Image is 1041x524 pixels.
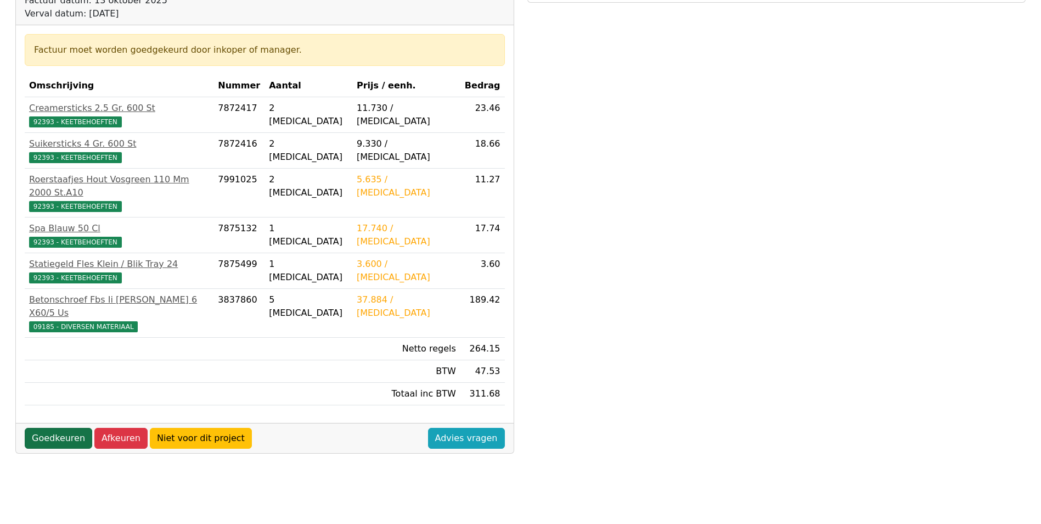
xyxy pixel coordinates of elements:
td: Netto regels [352,338,460,360]
a: Creamersticks 2.5 Gr. 600 St92393 - KEETBEHOEFTEN [29,102,209,128]
div: 5 [MEDICAL_DATA] [269,293,348,320]
span: 09185 - DIVERSEN MATERIAAL [29,321,138,332]
span: 92393 - KEETBEHOEFTEN [29,201,122,212]
div: 1 [MEDICAL_DATA] [269,258,348,284]
div: Suikersticks 4 Gr. 600 St [29,137,209,150]
td: Totaal inc BTW [352,383,460,405]
td: 23.46 [460,97,505,133]
div: 3.600 / [MEDICAL_DATA] [357,258,456,284]
div: 17.740 / [MEDICAL_DATA] [357,222,456,248]
a: Suikersticks 4 Gr. 600 St92393 - KEETBEHOEFTEN [29,137,209,164]
div: 11.730 / [MEDICAL_DATA] [357,102,456,128]
a: Afkeuren [94,428,148,449]
div: Spa Blauw 50 Cl [29,222,209,235]
td: 18.66 [460,133,505,169]
a: Spa Blauw 50 Cl92393 - KEETBEHOEFTEN [29,222,209,248]
div: Betonschroef Fbs Ii [PERSON_NAME] 6 X60/5 Us [29,293,209,320]
th: Aantal [265,75,352,97]
th: Omschrijving [25,75,213,97]
td: 7875499 [213,253,265,289]
div: Statiegeld Fles Klein / Blik Tray 24 [29,258,209,271]
a: Niet voor dit project [150,428,252,449]
a: Betonschroef Fbs Ii [PERSON_NAME] 6 X60/5 Us09185 - DIVERSEN MATERIAAL [29,293,209,333]
td: 3.60 [460,253,505,289]
div: Factuur moet worden goedgekeurd door inkoper of manager. [34,43,496,57]
div: 37.884 / [MEDICAL_DATA] [357,293,456,320]
td: 17.74 [460,218,505,253]
td: 189.42 [460,289,505,338]
div: 2 [MEDICAL_DATA] [269,102,348,128]
td: 7872416 [213,133,265,169]
td: 311.68 [460,383,505,405]
th: Prijs / eenh. [352,75,460,97]
th: Nummer [213,75,265,97]
a: Advies vragen [428,428,505,449]
div: 2 [MEDICAL_DATA] [269,137,348,164]
span: 92393 - KEETBEHOEFTEN [29,237,122,248]
td: 11.27 [460,169,505,218]
td: 7875132 [213,218,265,253]
a: Goedkeuren [25,428,92,449]
div: 2 [MEDICAL_DATA] [269,173,348,199]
a: Statiegeld Fles Klein / Blik Tray 2492393 - KEETBEHOEFTEN [29,258,209,284]
td: 47.53 [460,360,505,383]
div: 1 [MEDICAL_DATA] [269,222,348,248]
span: 92393 - KEETBEHOEFTEN [29,272,122,283]
td: 264.15 [460,338,505,360]
div: 5.635 / [MEDICAL_DATA] [357,173,456,199]
div: 9.330 / [MEDICAL_DATA] [357,137,456,164]
td: 7872417 [213,97,265,133]
td: 3837860 [213,289,265,338]
span: 92393 - KEETBEHOEFTEN [29,116,122,127]
div: Roerstaafjes Hout Vosgreen 110 Mm 2000 St.A10 [29,173,209,199]
div: Creamersticks 2.5 Gr. 600 St [29,102,209,115]
span: 92393 - KEETBEHOEFTEN [29,152,122,163]
a: Roerstaafjes Hout Vosgreen 110 Mm 2000 St.A1092393 - KEETBEHOEFTEN [29,173,209,213]
div: Verval datum: [DATE] [25,7,282,20]
th: Bedrag [460,75,505,97]
td: BTW [352,360,460,383]
td: 7991025 [213,169,265,218]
